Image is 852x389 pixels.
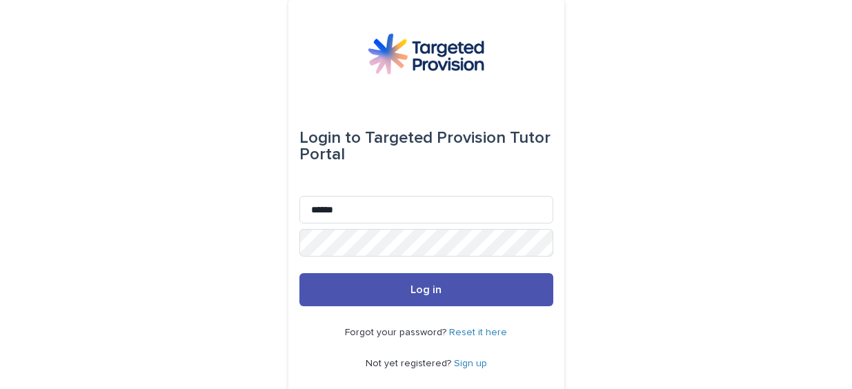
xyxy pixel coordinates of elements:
span: Forgot your password? [345,328,449,337]
a: Reset it here [449,328,507,337]
span: Log in [410,284,442,295]
div: Targeted Provision Tutor Portal [299,119,553,174]
img: M5nRWzHhSzIhMunXDL62 [368,33,484,74]
span: Not yet registered? [366,359,454,368]
button: Log in [299,273,553,306]
span: Login to [299,130,361,146]
a: Sign up [454,359,487,368]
